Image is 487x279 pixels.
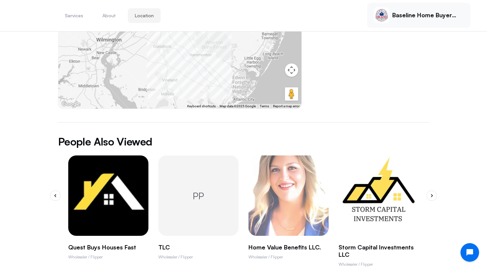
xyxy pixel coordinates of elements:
p: Wholesaler / Flipper [158,254,239,260]
swiper-slide: 2 / 10 [158,155,239,260]
p: Home Value Benefits LLC. [248,244,329,251]
button: About [95,8,123,23]
p: Wholesaler / Flipper [68,254,148,260]
a: PPTLCWholesaler / Flipper [158,155,239,260]
img: Angello Baquero [339,155,419,236]
swiper-slide: 3 / 10 [248,155,329,260]
span: Map data ©2025 Google [220,104,256,108]
swiper-slide: 4 / 10 [339,155,419,267]
img: Google [60,100,82,109]
h2: People Also Viewed [58,136,429,147]
img: Antoine Mackey [68,155,148,236]
p: Wholesaler / Flipper [248,254,329,260]
a: Susan BastedoHome Value Benefits LLC.Wholesaler / Flipper [248,155,329,260]
p: Baseline Home Buyers LLC [392,12,459,19]
a: Open this area in Google Maps (opens a new window) [60,100,82,109]
a: Report a map error [273,104,299,108]
a: Angello BaqueroStorm Capital Investments LLCWholesaler / Flipper [339,155,419,267]
button: Location [128,8,161,23]
button: Map camera controls [285,63,298,77]
p: Quest Buys Houses Fast [68,244,148,251]
p: TLC [158,244,239,251]
button: Services [58,8,90,23]
button: Keyboard shortcuts [187,104,216,109]
img: Susan Bastedo [248,155,329,236]
img: Ernesto Matos [374,7,390,23]
p: Wholesaler / Flipper [339,261,419,267]
button: Drag Pegman onto the map to open Street View [285,87,298,101]
span: PP [193,189,204,202]
a: Terms (opens in new tab) [260,104,269,108]
p: Storm Capital Investments LLC [339,244,419,258]
a: Antoine MackeyQuest Buys Houses FastWholesaler / Flipper [68,155,148,260]
swiper-slide: 1 / 10 [68,155,148,260]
